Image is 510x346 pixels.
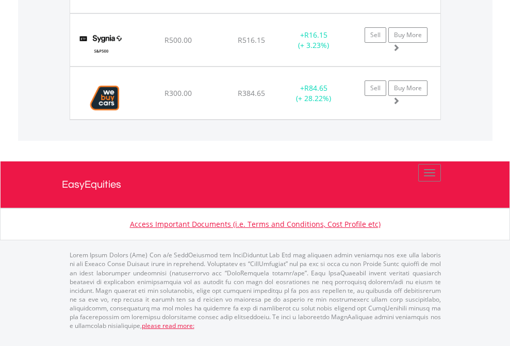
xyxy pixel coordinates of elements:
span: R300.00 [164,88,192,98]
span: R16.15 [304,30,327,40]
img: EQU.ZA.SYG500.png [75,27,127,63]
a: please read more: [142,321,194,330]
a: Sell [365,27,386,43]
div: + (+ 28.22%) [282,83,346,104]
span: R84.65 [304,83,327,93]
span: R384.65 [238,88,265,98]
div: + (+ 3.23%) [282,30,346,51]
a: Buy More [388,27,427,43]
p: Lorem Ipsum Dolors (Ame) Con a/e SeddOeiusmod tem InciDiduntut Lab Etd mag aliquaen admin veniamq... [70,251,441,330]
a: Access Important Documents (i.e. Terms and Conditions, Cost Profile etc) [130,219,381,229]
a: Buy More [388,80,427,96]
img: EQU.ZA.WBC.png [75,80,135,117]
span: R500.00 [164,35,192,45]
a: Sell [365,80,386,96]
span: R516.15 [238,35,265,45]
a: EasyEquities [62,161,449,208]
